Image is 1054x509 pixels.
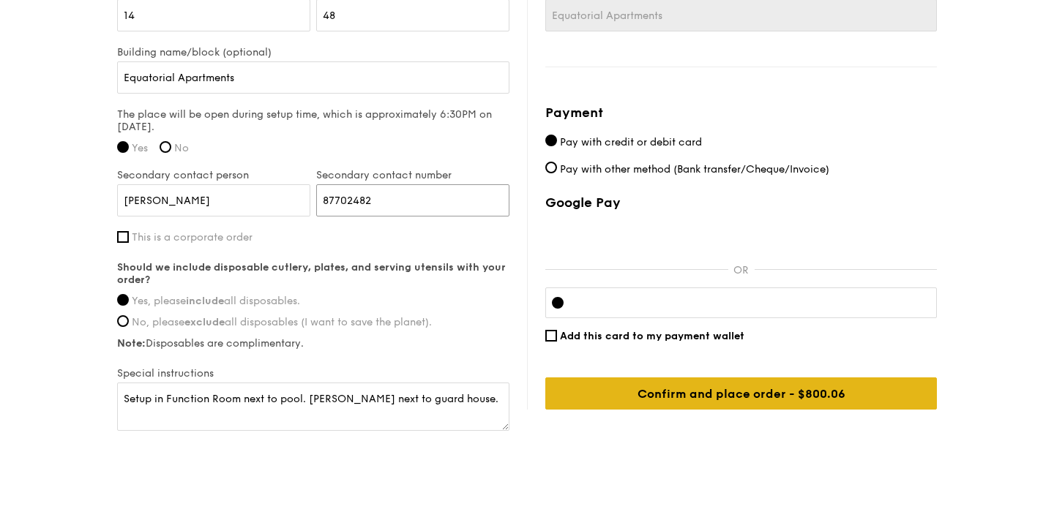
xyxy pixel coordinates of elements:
[545,377,937,410] input: Confirm and place order - $800.06
[545,135,557,146] input: Pay with credit or debit card
[545,219,937,252] iframe: Secure payment button frame
[545,102,937,123] h4: Payment
[117,294,129,306] input: Yes, pleaseincludeall disposables.
[117,46,509,59] label: Building name/block (optional)
[560,136,702,148] span: Pay with credit or debit card
[184,316,225,328] strong: exclude
[560,163,829,176] span: Pay with other method (Bank transfer/Cheque/Invoice)
[186,295,224,307] strong: include
[132,142,148,154] span: Yes
[545,162,557,173] input: Pay with other method (Bank transfer/Cheque/Invoice)
[545,195,937,211] label: Google Pay
[117,108,509,133] label: The place will be open during setup time, which is approximately 6:30PM on [DATE].
[117,261,506,286] strong: Should we include disposable cutlery, plates, and serving utensils with your order?
[117,367,509,380] label: Special instructions
[117,337,509,350] label: Disposables are complimentary.
[117,169,310,181] label: Secondary contact person
[160,141,171,153] input: No
[132,231,253,244] span: This is a corporate order
[174,142,189,154] span: No
[117,337,146,350] strong: Note:
[728,264,755,276] p: OR
[132,316,432,328] span: No, please all disposables (I want to save the planet).
[575,297,930,309] iframe: Secure card payment input frame
[117,231,129,243] input: This is a corporate order
[132,295,300,307] span: Yes, please all disposables.
[117,141,129,153] input: Yes
[117,315,129,327] input: No, pleaseexcludeall disposables (I want to save the planet).
[316,169,509,181] label: Secondary contact number
[560,330,744,342] span: Add this card to my payment wallet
